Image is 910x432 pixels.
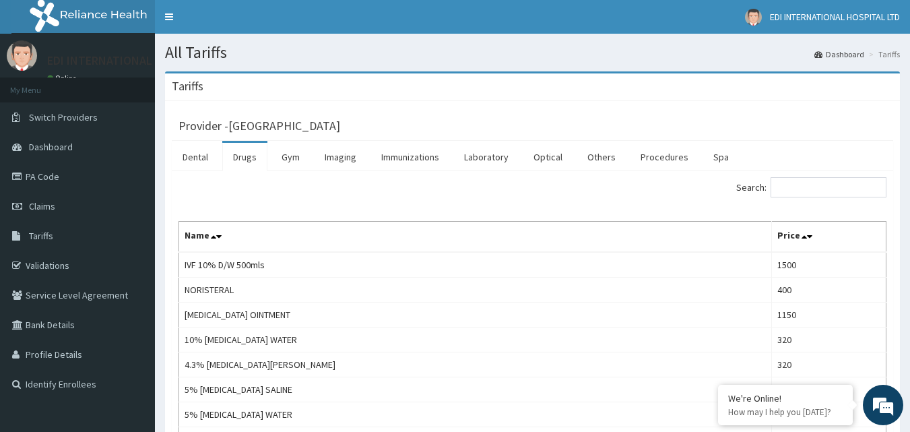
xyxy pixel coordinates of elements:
img: User Image [745,9,762,26]
th: Name [179,222,772,253]
td: 5% [MEDICAL_DATA] SALINE [179,377,772,402]
td: 10% [MEDICAL_DATA] WATER [179,328,772,352]
td: [MEDICAL_DATA] OINTMENT [179,303,772,328]
h1: All Tariffs [165,44,900,61]
span: Switch Providers [29,111,98,123]
span: EDI INTERNATIONAL HOSPITAL LTD [770,11,900,23]
span: Claims [29,200,55,212]
td: 400 [772,278,886,303]
td: NORISTERAL [179,278,772,303]
th: Price [772,222,886,253]
td: 4.3% [MEDICAL_DATA][PERSON_NAME] [179,352,772,377]
a: Procedures [630,143,699,171]
td: 5% [MEDICAL_DATA] WATER [179,402,772,427]
p: EDI INTERNATIONAL HOSPITAL LTD [47,55,230,67]
td: 1150 [772,303,886,328]
label: Search: [736,177,886,197]
td: IVF 10% D/W 500mls [179,252,772,278]
a: Laboratory [453,143,519,171]
li: Tariffs [866,49,900,60]
a: Others [577,143,626,171]
a: Imaging [314,143,367,171]
img: User Image [7,40,37,71]
a: Dental [172,143,219,171]
a: Drugs [222,143,267,171]
input: Search: [771,177,886,197]
h3: Provider - [GEOGRAPHIC_DATA] [178,120,340,132]
a: Dashboard [814,49,864,60]
h3: Tariffs [172,80,203,92]
span: Tariffs [29,230,53,242]
div: We're Online! [728,392,843,404]
td: 320 [772,328,886,352]
a: Immunizations [370,143,450,171]
td: 320 [772,377,886,402]
a: Spa [703,143,740,171]
p: How may I help you today? [728,406,843,418]
td: 320 [772,352,886,377]
td: 1500 [772,252,886,278]
span: Dashboard [29,141,73,153]
a: Online [47,73,79,83]
a: Optical [523,143,573,171]
a: Gym [271,143,311,171]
